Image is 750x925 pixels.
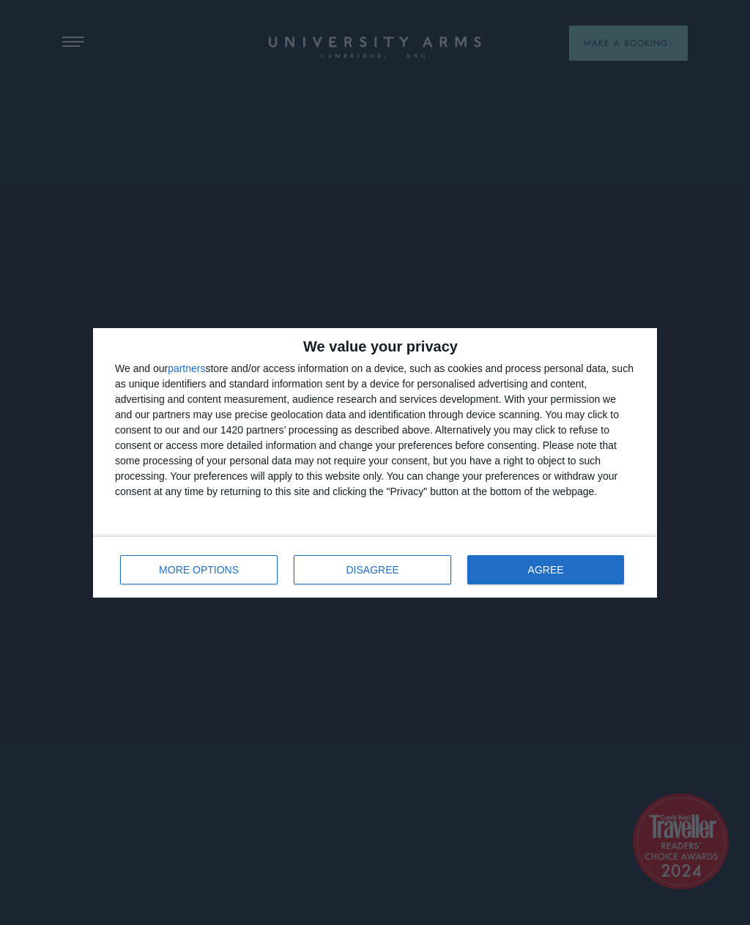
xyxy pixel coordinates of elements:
div: qc-cmp2-ui [93,328,657,598]
span: DISAGREE [346,565,399,575]
button: DISAGREE [294,555,451,584]
h2: We value your privacy [115,339,635,354]
span: MORE OPTIONS [159,565,239,575]
button: AGREE [467,555,624,584]
button: MORE OPTIONS [120,555,278,584]
div: We and our store and/or access information on a device, such as cookies and process personal data... [115,361,635,499]
span: AGREE [528,565,564,575]
button: partners [168,363,205,374]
